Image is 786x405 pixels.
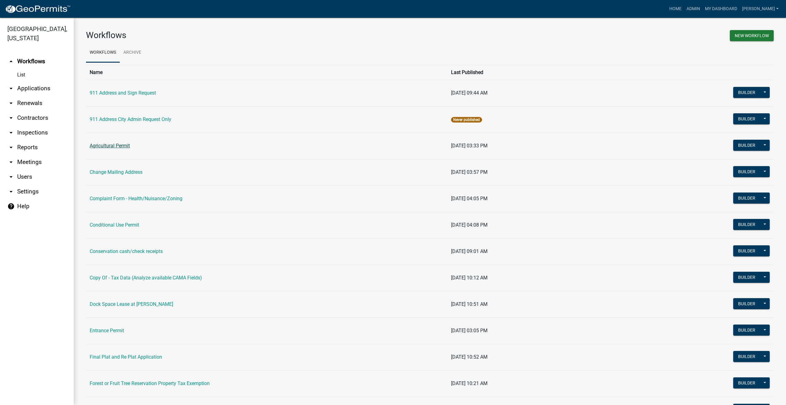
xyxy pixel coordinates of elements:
[7,58,15,65] i: arrow_drop_up
[451,248,488,254] span: [DATE] 09:01 AM
[733,245,760,256] button: Builder
[7,129,15,136] i: arrow_drop_down
[733,219,760,230] button: Builder
[86,30,425,41] h3: Workflows
[733,193,760,204] button: Builder
[733,140,760,151] button: Builder
[90,196,182,201] a: Complaint Form - Health/Nuisance/Zoning
[733,298,760,309] button: Builder
[730,30,774,41] button: New Workflow
[90,143,130,149] a: Agricultural Permit
[90,116,171,122] a: 911 Address City Admin Request Only
[7,173,15,181] i: arrow_drop_down
[667,3,684,15] a: Home
[733,272,760,283] button: Builder
[451,301,488,307] span: [DATE] 10:51 AM
[451,169,488,175] span: [DATE] 03:57 PM
[7,85,15,92] i: arrow_drop_down
[90,328,124,333] a: Entrance Permit
[740,3,781,15] a: [PERSON_NAME]
[90,248,163,254] a: Conservation cash/check receipts
[7,188,15,195] i: arrow_drop_down
[7,158,15,166] i: arrow_drop_down
[733,325,760,336] button: Builder
[451,275,488,281] span: [DATE] 10:12 AM
[90,354,162,360] a: Final Plat and Re Plat Application
[451,196,488,201] span: [DATE] 04:05 PM
[86,65,447,80] th: Name
[451,90,488,96] span: [DATE] 09:44 AM
[86,43,120,63] a: Workflows
[90,275,202,281] a: Copy Of - Tax Data (Analyze available CAMA Fields)
[733,87,760,98] button: Builder
[451,117,482,123] span: Never published
[7,99,15,107] i: arrow_drop_down
[733,113,760,124] button: Builder
[7,203,15,210] i: help
[90,90,156,96] a: 911 Address and Sign Request
[120,43,145,63] a: Archive
[451,328,488,333] span: [DATE] 03:05 PM
[451,354,488,360] span: [DATE] 10:52 AM
[7,114,15,122] i: arrow_drop_down
[90,301,173,307] a: Dock Space Lease at [PERSON_NAME]
[684,3,702,15] a: Admin
[733,351,760,362] button: Builder
[90,380,210,386] a: Forest or Fruit Tree Reservation Property Tax Exemption
[733,166,760,177] button: Builder
[702,3,740,15] a: My Dashboard
[447,65,648,80] th: Last Published
[90,222,139,228] a: Conditional Use Permit
[451,222,488,228] span: [DATE] 04:08 PM
[90,169,142,175] a: Change Mailing Address
[451,143,488,149] span: [DATE] 03:33 PM
[733,377,760,388] button: Builder
[7,144,15,151] i: arrow_drop_down
[451,380,488,386] span: [DATE] 10:21 AM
